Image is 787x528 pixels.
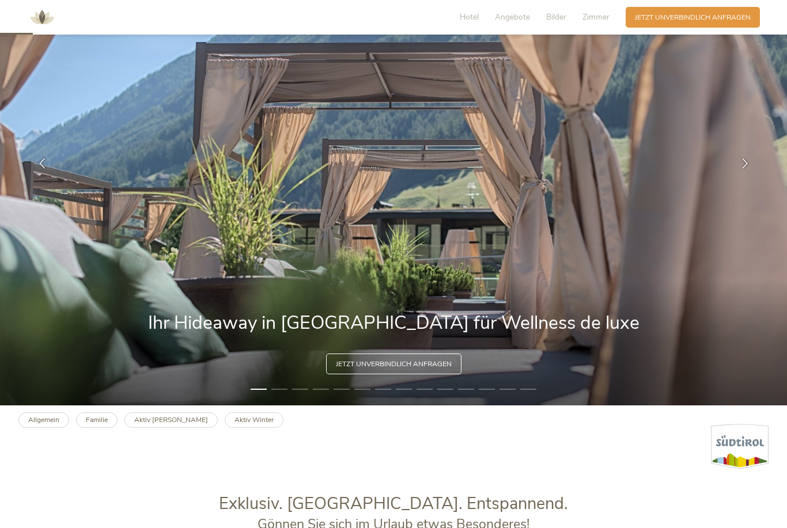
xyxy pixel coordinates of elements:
[635,13,751,22] span: Jetzt unverbindlich anfragen
[225,412,283,428] a: Aktiv Winter
[495,12,530,22] span: Angebote
[460,12,479,22] span: Hotel
[18,412,69,428] a: Allgemein
[25,14,59,20] a: AMONTI & LUNARIS Wellnessresort
[124,412,218,428] a: Aktiv [PERSON_NAME]
[336,359,452,369] span: Jetzt unverbindlich anfragen
[28,415,59,424] b: Allgemein
[86,415,108,424] b: Familie
[234,415,274,424] b: Aktiv Winter
[711,424,769,469] img: Südtirol
[546,12,566,22] span: Bilder
[134,415,208,424] b: Aktiv [PERSON_NAME]
[219,492,568,515] span: Exklusiv. [GEOGRAPHIC_DATA]. Entspannend.
[582,12,610,22] span: Zimmer
[76,412,118,428] a: Familie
